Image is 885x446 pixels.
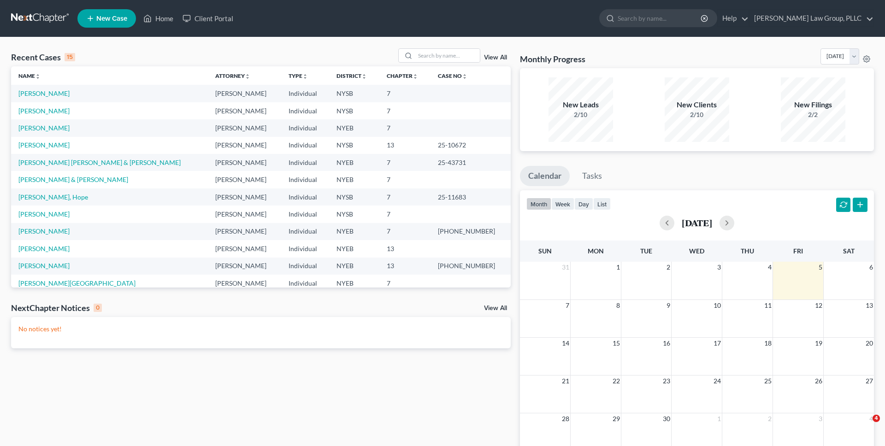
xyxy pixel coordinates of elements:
[854,415,876,437] iframe: Intercom live chat
[713,376,722,387] span: 24
[379,137,431,154] td: 13
[818,413,823,424] span: 3
[615,300,621,311] span: 8
[11,52,75,63] div: Recent Cases
[561,262,570,273] span: 31
[379,188,431,205] td: 7
[18,245,70,252] a: [PERSON_NAME]
[18,141,70,149] a: [PERSON_NAME]
[281,223,329,240] td: Individual
[379,154,431,171] td: 7
[741,247,754,255] span: Thu
[763,338,773,349] span: 18
[612,338,621,349] span: 15
[665,110,729,119] div: 2/10
[281,102,329,119] td: Individual
[843,247,855,255] span: Sat
[208,171,281,188] td: [PERSON_NAME]
[431,258,510,275] td: [PHONE_NUMBER]
[565,300,570,311] span: 7
[361,74,367,79] i: unfold_more
[379,205,431,223] td: 7
[749,10,873,27] a: [PERSON_NAME] Law Group, PLLC
[574,198,593,210] button: day
[689,247,704,255] span: Wed
[329,188,379,205] td: NYSB
[18,227,70,235] a: [PERSON_NAME]
[281,188,329,205] td: Individual
[18,124,70,132] a: [PERSON_NAME]
[329,119,379,136] td: NYEB
[281,85,329,102] td: Individual
[281,119,329,136] td: Individual
[767,262,773,273] span: 4
[18,279,136,287] a: [PERSON_NAME][GEOGRAPHIC_DATA]
[549,100,613,110] div: New Leads
[763,376,773,387] span: 25
[208,223,281,240] td: [PERSON_NAME]
[561,413,570,424] span: 28
[94,304,102,312] div: 0
[431,154,510,171] td: 25-43731
[868,262,874,273] span: 6
[35,74,41,79] i: unfold_more
[379,85,431,102] td: 7
[281,258,329,275] td: Individual
[814,338,823,349] span: 19
[329,102,379,119] td: NYSB
[814,300,823,311] span: 12
[415,49,480,62] input: Search by name...
[208,205,281,223] td: [PERSON_NAME]
[662,376,671,387] span: 23
[520,53,585,65] h3: Monthly Progress
[662,338,671,349] span: 16
[208,275,281,292] td: [PERSON_NAME]
[615,262,621,273] span: 1
[520,166,570,186] a: Calendar
[713,300,722,311] span: 10
[336,72,367,79] a: Districtunfold_more
[818,262,823,273] span: 5
[431,223,510,240] td: [PHONE_NUMBER]
[379,102,431,119] td: 7
[431,188,510,205] td: 25-11683
[484,305,507,311] a: View All
[329,85,379,102] td: NYSB
[139,10,178,27] a: Home
[208,119,281,136] td: [PERSON_NAME]
[865,376,874,387] span: 27
[793,247,803,255] span: Fri
[868,413,874,424] span: 4
[96,15,127,22] span: New Case
[379,223,431,240] td: 7
[18,89,70,97] a: [PERSON_NAME]
[781,100,845,110] div: New Filings
[18,72,41,79] a: Nameunfold_more
[18,324,503,334] p: No notices yet!
[329,137,379,154] td: NYSB
[379,240,431,257] td: 13
[716,262,722,273] span: 3
[763,300,773,311] span: 11
[781,110,845,119] div: 2/2
[329,171,379,188] td: NYEB
[865,338,874,349] span: 20
[682,218,712,228] h2: [DATE]
[208,258,281,275] td: [PERSON_NAME]
[329,240,379,257] td: NYEB
[18,193,88,201] a: [PERSON_NAME], Hope
[379,258,431,275] td: 13
[208,102,281,119] td: [PERSON_NAME]
[640,247,652,255] span: Tue
[329,223,379,240] td: NYEB
[588,247,604,255] span: Mon
[208,154,281,171] td: [PERSON_NAME]
[11,302,102,313] div: NextChapter Notices
[865,300,874,311] span: 13
[208,85,281,102] td: [PERSON_NAME]
[329,205,379,223] td: NYSB
[178,10,238,27] a: Client Portal
[593,198,611,210] button: list
[551,198,574,210] button: week
[413,74,418,79] i: unfold_more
